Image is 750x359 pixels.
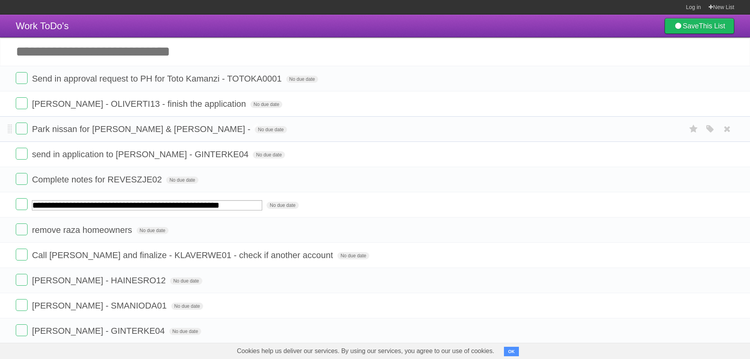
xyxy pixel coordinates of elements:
label: Done [16,249,28,260]
label: Done [16,123,28,134]
label: Done [16,72,28,84]
span: No due date [337,252,369,259]
label: Done [16,148,28,160]
label: Done [16,274,28,286]
span: No due date [169,328,201,335]
span: [PERSON_NAME] - HAINESRO12 [32,275,168,285]
span: remove raza homeowners [32,225,134,235]
span: No due date [255,126,287,133]
label: Done [16,97,28,109]
span: Park nissan for [PERSON_NAME] & [PERSON_NAME] - [32,124,252,134]
span: [PERSON_NAME] - GINTERKE04 [32,326,167,336]
span: Cookies help us deliver our services. By using our services, you agree to our use of cookies. [229,343,502,359]
label: Done [16,173,28,185]
span: No due date [286,76,318,83]
button: OK [504,347,519,356]
span: Complete notes for REVESZJE02 [32,175,164,184]
label: Done [16,299,28,311]
label: Star task [686,123,701,136]
span: Work ToDo's [16,20,69,31]
label: Done [16,198,28,210]
span: No due date [253,151,285,158]
span: send in application to [PERSON_NAME] - GINTERKE04 [32,149,250,159]
a: SaveThis List [665,18,734,34]
span: Send in approval request to PH for Toto Kamanzi - TOTOKA0001 [32,74,283,84]
span: No due date [171,303,203,310]
span: [PERSON_NAME] - OLIVERTI13 - finish the application [32,99,248,109]
label: Done [16,223,28,235]
span: No due date [267,202,298,209]
label: Done [16,324,28,336]
span: No due date [166,177,198,184]
span: No due date [170,277,202,285]
b: This List [699,22,725,30]
span: No due date [250,101,282,108]
span: No due date [137,227,169,234]
span: [PERSON_NAME] - SMANIODA01 [32,301,169,311]
span: Call [PERSON_NAME] and finalize - KLAVERWE01 - check if another account [32,250,335,260]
